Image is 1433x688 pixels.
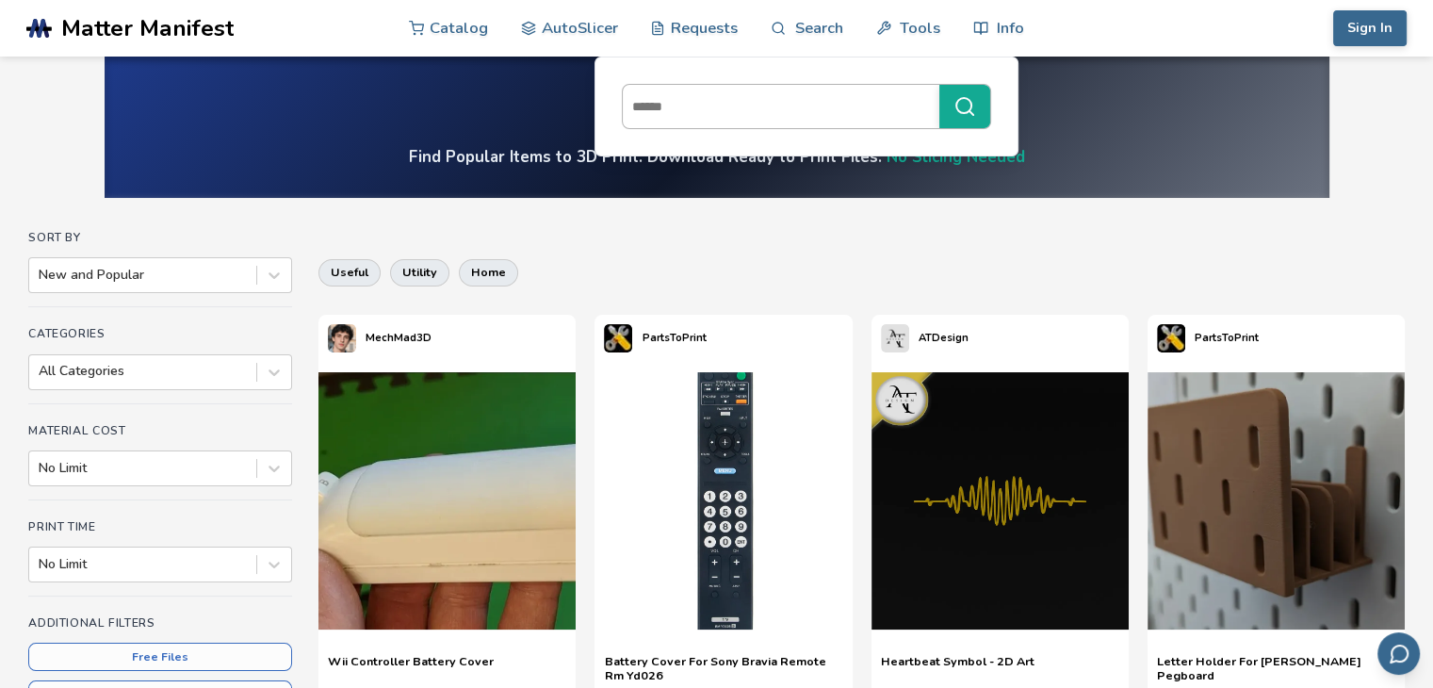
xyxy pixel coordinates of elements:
[39,557,42,572] input: No Limit
[459,259,518,286] button: home
[919,328,969,348] p: ATDesign
[409,146,1025,168] h4: Find Popular Items to 3D Print. Download Ready to Print Files.
[642,328,706,348] p: PartsToPrint
[887,146,1025,168] a: No Slicing Needed
[28,520,292,533] h4: Print Time
[39,461,42,476] input: No Limit
[390,259,449,286] button: utility
[28,231,292,244] h4: Sort By
[594,315,715,362] a: PartsToPrint's profilePartsToPrint
[366,328,432,348] p: MechMad3D
[28,616,292,630] h4: Additional Filters
[1377,632,1420,675] button: Send feedback via email
[604,324,632,352] img: PartsToPrint's profile
[318,315,441,362] a: MechMad3D's profileMechMad3D
[1195,328,1259,348] p: PartsToPrint
[604,654,842,682] a: Battery Cover For Sony Bravia Remote Rm Yd026
[28,327,292,340] h4: Categories
[1148,315,1268,362] a: PartsToPrint's profilePartsToPrint
[39,364,42,379] input: All Categories
[28,424,292,437] h4: Material Cost
[28,643,292,671] button: Free Files
[318,259,381,286] button: useful
[328,324,356,352] img: MechMad3D's profile
[881,654,1034,682] a: Heartbeat Symbol - 2D Art
[1333,10,1407,46] button: Sign In
[39,268,42,283] input: New and Popular
[881,324,909,352] img: ATDesign's profile
[871,315,978,362] a: ATDesign's profileATDesign
[61,15,234,41] span: Matter Manifest
[1157,654,1395,682] a: Letter Holder For [PERSON_NAME] Pegboard
[328,654,494,682] a: Wii Controller Battery Cover
[1157,324,1185,352] img: PartsToPrint's profile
